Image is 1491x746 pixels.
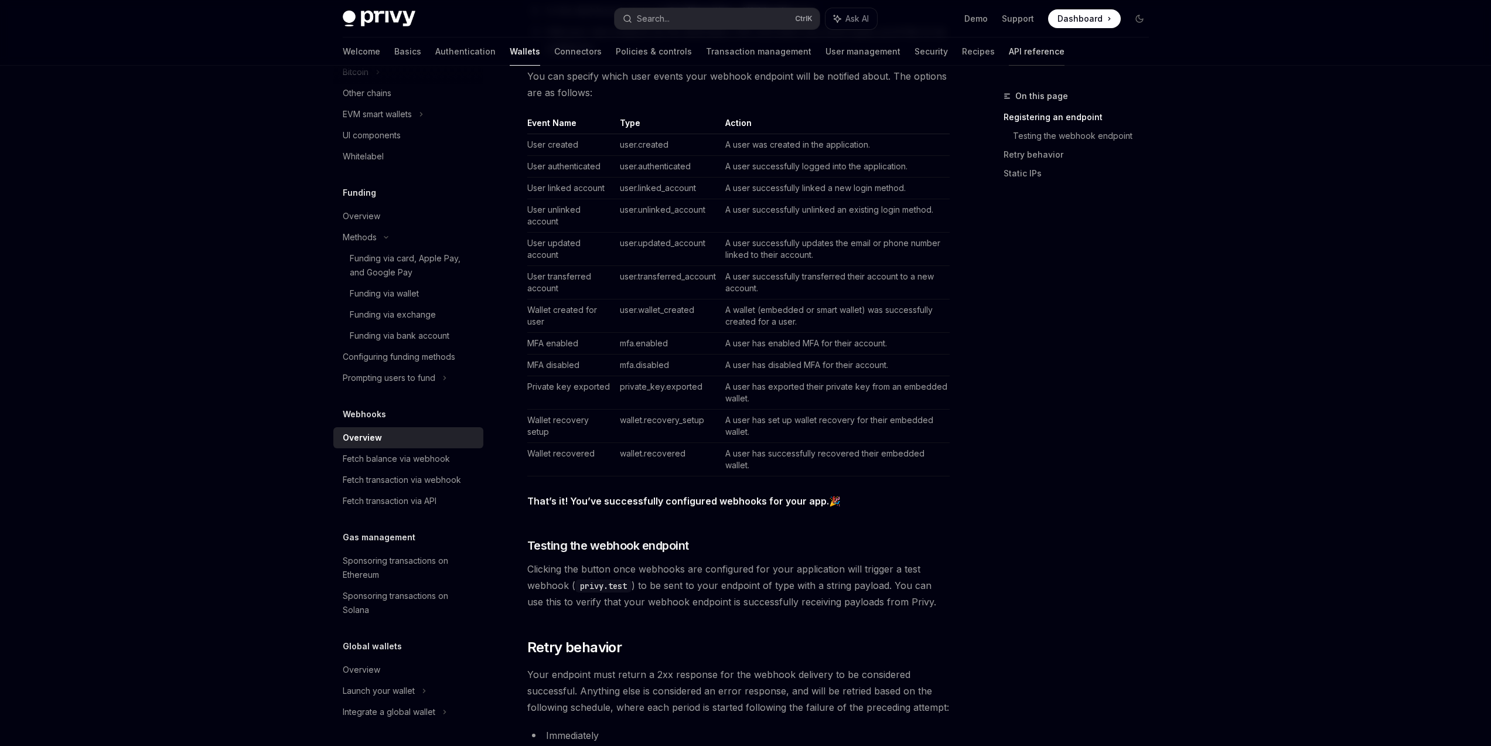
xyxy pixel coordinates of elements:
td: A user has disabled MFA for their account. [721,355,950,376]
div: Configuring funding methods [343,350,455,364]
a: Policies & controls [616,38,692,66]
div: Overview [343,663,380,677]
a: Support [1002,13,1034,25]
img: dark logo [343,11,415,27]
td: A user successfully transferred their account to a new account. [721,266,950,299]
td: User transferred account [527,266,615,299]
a: API reference [1009,38,1064,66]
td: Private key exported [527,376,615,410]
a: Overview [333,427,483,448]
a: Testing the webhook endpoint [1013,127,1158,145]
a: Fetch balance via webhook [333,448,483,469]
td: mfa.disabled [615,355,721,376]
h5: Gas management [343,530,415,544]
div: Sponsoring transactions on Ethereum [343,554,476,582]
span: Retry behavior [527,638,622,657]
div: UI components [343,128,401,142]
div: Other chains [343,86,391,100]
a: Configuring funding methods [333,346,483,367]
a: Static IPs [1004,164,1158,183]
td: A user has set up wallet recovery for their embedded wallet. [721,410,950,443]
th: Event Name [527,117,615,134]
div: Overview [343,209,380,223]
td: mfa.enabled [615,333,721,355]
div: Sponsoring transactions on Solana [343,589,476,617]
button: Toggle dark mode [1130,9,1149,28]
td: MFA disabled [527,355,615,376]
span: Testing the webhook endpoint [527,537,689,554]
td: User linked account [527,178,615,199]
td: A user successfully logged into the application. [721,156,950,178]
div: Launch your wallet [343,684,415,698]
td: user.created [615,134,721,156]
span: Dashboard [1057,13,1103,25]
span: Ask AI [845,13,869,25]
td: A user has successfully recovered their embedded wallet. [721,443,950,476]
a: Funding via exchange [333,304,483,325]
a: Funding via bank account [333,325,483,346]
button: Ask AI [825,8,877,29]
a: Authentication [435,38,496,66]
span: You can specify which user events your webhook endpoint will be notified about. The options are a... [527,68,950,101]
td: wallet.recovery_setup [615,410,721,443]
div: Funding via card, Apple Pay, and Google Pay [350,251,476,280]
td: User authenticated [527,156,615,178]
span: On this page [1015,89,1068,103]
a: Recipes [962,38,995,66]
a: Fetch transaction via webhook [333,469,483,490]
a: Retry behavior [1004,145,1158,164]
a: Whitelabel [333,146,483,167]
td: Wallet recovery setup [527,410,615,443]
td: user.updated_account [615,233,721,266]
td: A user was created in the application. [721,134,950,156]
a: Transaction management [706,38,811,66]
td: User unlinked account [527,199,615,233]
div: Fetch balance via webhook [343,452,450,466]
span: Ctrl K [795,14,813,23]
td: User created [527,134,615,156]
span: Clicking the button once webhooks are configured for your application will trigger a test webhook... [527,561,950,610]
td: A user successfully linked a new login method. [721,178,950,199]
span: 🎉 [527,493,950,509]
a: Demo [964,13,988,25]
div: Funding via exchange [350,308,436,322]
a: User management [825,38,900,66]
th: Type [615,117,721,134]
a: Security [915,38,948,66]
a: Wallets [510,38,540,66]
div: Prompting users to fund [343,371,435,385]
a: Funding via wallet [333,283,483,304]
td: MFA enabled [527,333,615,355]
div: EVM smart wallets [343,107,412,121]
td: A wallet (embedded or smart wallet) was successfully created for a user. [721,299,950,333]
td: wallet.recovered [615,443,721,476]
div: Fetch transaction via API [343,494,436,508]
td: A user successfully updates the email or phone number linked to their account. [721,233,950,266]
a: Fetch transaction via API [333,490,483,512]
div: Funding via wallet [350,287,419,301]
td: Wallet created for user [527,299,615,333]
td: Wallet recovered [527,443,615,476]
a: Registering an endpoint [1004,108,1158,127]
a: Overview [333,206,483,227]
td: A user successfully unlinked an existing login method. [721,199,950,233]
a: Connectors [554,38,602,66]
a: UI components [333,125,483,146]
span: Your endpoint must return a 2xx response for the webhook delivery to be considered successful. An... [527,666,950,716]
td: A user has exported their private key from an embedded wallet. [721,376,950,410]
a: Funding via card, Apple Pay, and Google Pay [333,248,483,283]
strong: That’s it! You’ve successfully configured webhooks for your app. [527,495,829,507]
div: Search... [637,12,670,26]
a: Other chains [333,83,483,104]
code: privy.test [575,580,632,592]
li: Immediately [527,727,950,744]
h5: Global wallets [343,639,402,653]
td: user.transferred_account [615,266,721,299]
div: Funding via bank account [350,329,449,343]
td: A user has enabled MFA for their account. [721,333,950,355]
td: user.unlinked_account [615,199,721,233]
a: Overview [333,659,483,680]
td: user.authenticated [615,156,721,178]
a: Welcome [343,38,380,66]
a: Basics [394,38,421,66]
